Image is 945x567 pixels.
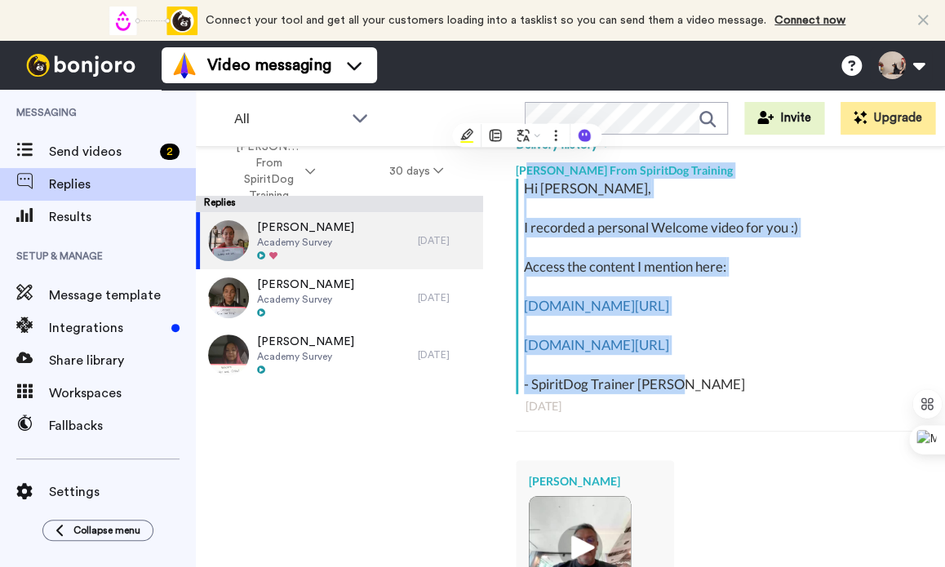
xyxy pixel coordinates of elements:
[49,351,196,370] span: Share library
[49,383,196,403] span: Workspaces
[20,54,142,77] img: bj-logo-header-white.svg
[199,132,353,210] button: [PERSON_NAME] From SpiritDog Training
[234,109,344,129] span: All
[49,318,165,338] span: Integrations
[526,398,903,414] div: [DATE]
[49,482,196,502] span: Settings
[236,139,302,204] span: [PERSON_NAME] From SpiritDog Training
[42,520,153,541] button: Collapse menu
[206,15,766,26] span: Connect your tool and get all your customers loading into a tasklist so you can send them a video...
[208,277,249,318] img: 14f53bf2-9782-4e16-906f-ebef0a4a4cc8-thumb.jpg
[744,102,824,135] button: Invite
[418,291,475,304] div: [DATE]
[524,297,669,314] a: [DOMAIN_NAME][URL]
[257,277,354,293] span: [PERSON_NAME]
[841,102,935,135] button: Upgrade
[353,157,481,186] button: 30 days
[207,54,331,77] span: Video messaging
[524,336,669,353] a: [DOMAIN_NAME][URL]
[171,52,197,78] img: vm-color.svg
[257,350,354,363] span: Academy Survey
[418,234,475,247] div: [DATE]
[196,196,483,212] div: Replies
[516,154,912,179] div: [PERSON_NAME] From SpiritDog Training
[49,286,196,305] span: Message template
[49,175,196,194] span: Replies
[108,7,197,35] div: animation
[160,144,180,160] div: 2
[257,219,354,236] span: [PERSON_NAME]
[418,348,475,361] div: [DATE]
[208,220,249,261] img: 5372ea73-8e7d-4c3b-ab5a-12de0485811a-thumb.jpg
[208,334,249,375] img: e777535d-6082-4240-8f9f-3b3c19d95316-thumb.jpg
[257,334,354,350] span: [PERSON_NAME]
[49,207,196,227] span: Results
[196,326,483,383] a: [PERSON_NAME]Academy Survey[DATE]
[257,236,354,249] span: Academy Survey
[257,293,354,306] span: Academy Survey
[49,416,196,436] span: Fallbacks
[196,269,483,326] a: [PERSON_NAME]Academy Survey[DATE]
[524,179,908,394] div: Hi [PERSON_NAME], I recorded a personal Welcome video for you :) Access the content I mention her...
[529,473,661,489] div: [PERSON_NAME]
[73,524,140,537] span: Collapse menu
[774,15,845,26] a: Connect now
[196,212,483,269] a: [PERSON_NAME]Academy Survey[DATE]
[49,142,153,162] span: Send videos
